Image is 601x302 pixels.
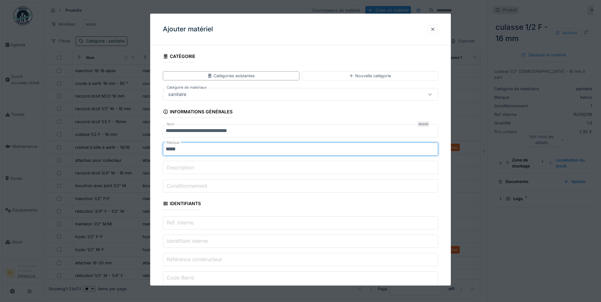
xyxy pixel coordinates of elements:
div: Requis [418,122,429,127]
label: Identifiant interne [165,237,209,245]
label: Marque [165,140,181,145]
label: Description [165,164,195,171]
label: Conditionnement [165,182,208,190]
div: Nouvelle catégorie [349,73,391,79]
div: Informations générales [163,107,233,118]
h3: Ajouter matériel [163,25,213,33]
label: Catégorie de matériaux [165,85,208,90]
div: Catégorie [163,52,195,62]
label: Nom [165,122,176,127]
label: Référence constructeur [165,255,223,263]
label: Ref. interne [165,219,195,226]
div: Identifiants [163,199,201,210]
div: Catégories existantes [207,73,255,79]
div: sanitaire [166,91,189,98]
label: Code Barre [165,274,195,281]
